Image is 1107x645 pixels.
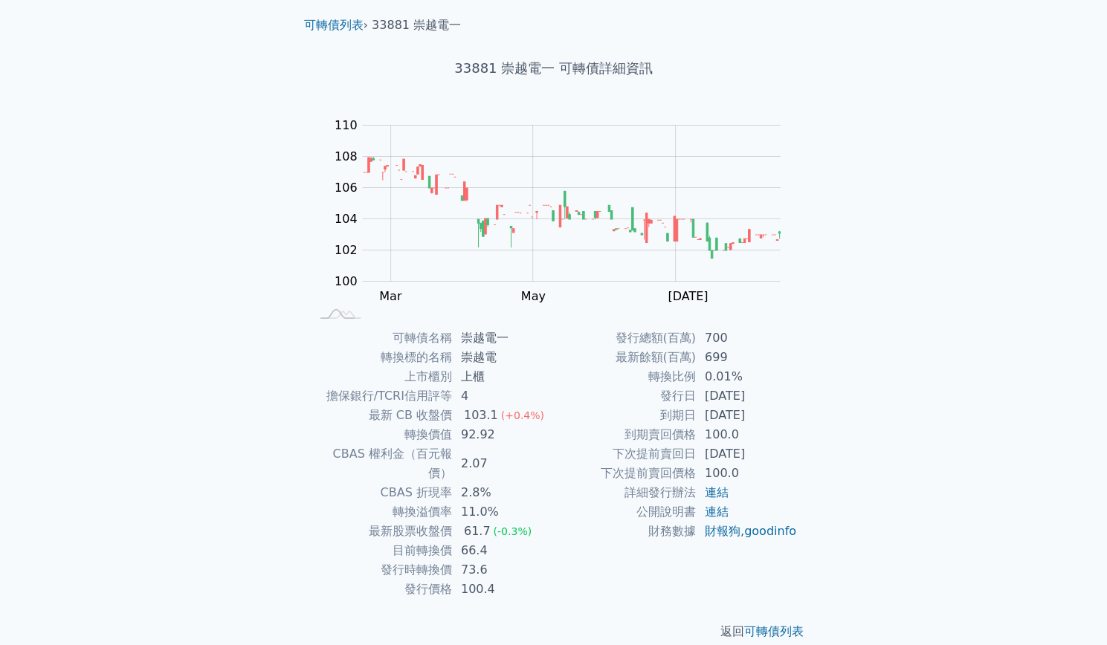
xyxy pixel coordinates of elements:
td: 擔保銀行/TCRI信用評等 [310,386,452,406]
td: 崇越電 [452,348,554,367]
td: 目前轉換價 [310,541,452,560]
td: 上櫃 [452,367,554,386]
tspan: 108 [335,149,358,163]
td: 92.92 [452,425,554,444]
td: 發行總額(百萬) [554,328,696,348]
td: 最新 CB 收盤價 [310,406,452,425]
td: [DATE] [696,406,798,425]
td: 2.07 [452,444,554,483]
td: 轉換溢價率 [310,502,452,522]
td: 下次提前賣回日 [554,444,696,464]
tspan: [DATE] [668,289,708,303]
tspan: May [521,289,546,303]
td: 下次提前賣回價格 [554,464,696,483]
td: CBAS 折現率 [310,483,452,502]
tspan: 104 [335,212,358,226]
td: 崇越電一 [452,328,554,348]
span: (+0.4%) [501,409,544,421]
td: 100.0 [696,464,798,483]
td: 100.0 [696,425,798,444]
td: 可轉債名稱 [310,328,452,348]
a: goodinfo [744,524,796,538]
td: 上市櫃別 [310,367,452,386]
td: 轉換價值 [310,425,452,444]
td: 轉換標的名稱 [310,348,452,367]
g: Chart [326,118,802,303]
tspan: 100 [335,274,358,288]
li: › [304,16,368,34]
td: 100.4 [452,580,554,599]
td: 到期日 [554,406,696,425]
a: 可轉債列表 [744,624,804,638]
td: 財務數據 [554,522,696,541]
span: (-0.3%) [493,525,532,537]
h1: 33881 崇越電一 可轉債詳細資訊 [292,58,816,79]
td: [DATE] [696,386,798,406]
tspan: 102 [335,243,358,257]
td: 詳細發行辦法 [554,483,696,502]
td: 發行日 [554,386,696,406]
a: 連結 [705,485,729,499]
td: 11.0% [452,502,554,522]
div: 103.1 [461,406,501,425]
td: 700 [696,328,798,348]
td: 4 [452,386,554,406]
td: 0.01% [696,367,798,386]
td: 66.4 [452,541,554,560]
p: 返回 [292,623,816,641]
td: 最新餘額(百萬) [554,348,696,367]
td: 699 [696,348,798,367]
td: 到期賣回價格 [554,425,696,444]
a: 連結 [705,505,729,519]
div: 61.7 [461,522,494,541]
td: 73.6 [452,560,554,580]
a: 可轉債列表 [304,18,364,32]
td: 發行時轉換價 [310,560,452,580]
tspan: 110 [335,118,358,132]
td: 發行價格 [310,580,452,599]
td: 轉換比例 [554,367,696,386]
a: 財報狗 [705,524,740,538]
td: 2.8% [452,483,554,502]
td: 最新股票收盤價 [310,522,452,541]
td: 公開說明書 [554,502,696,522]
tspan: 106 [335,181,358,195]
tspan: Mar [379,289,402,303]
li: 33881 崇越電一 [372,16,461,34]
td: , [696,522,798,541]
td: [DATE] [696,444,798,464]
td: CBAS 權利金（百元報價） [310,444,452,483]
